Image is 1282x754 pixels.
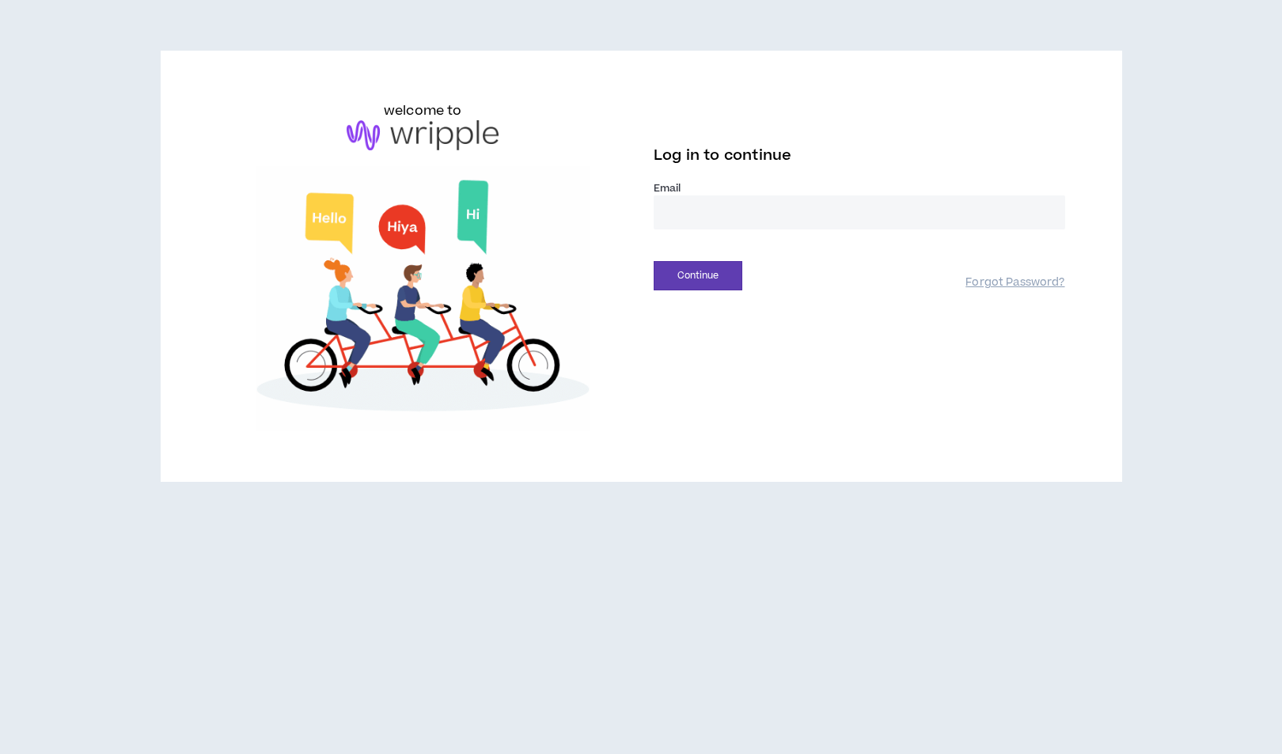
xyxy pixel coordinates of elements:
[965,275,1064,290] a: Forgot Password?
[347,120,499,150] img: logo-brand.png
[654,181,1065,195] label: Email
[218,166,629,431] img: Welcome to Wripple
[654,261,742,290] button: Continue
[384,101,462,120] h6: welcome to
[654,146,791,165] span: Log in to continue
